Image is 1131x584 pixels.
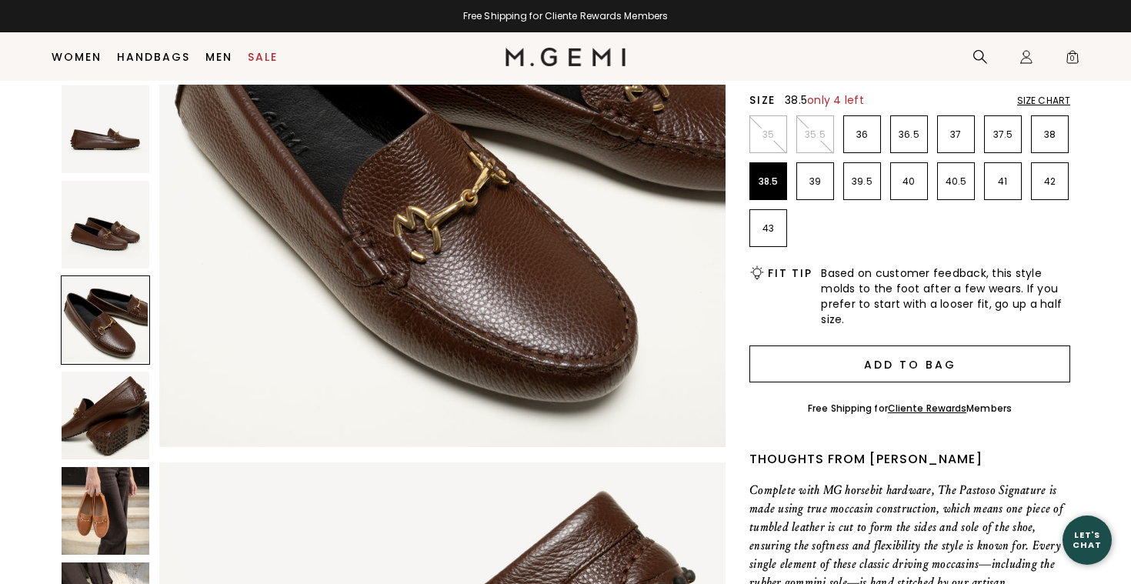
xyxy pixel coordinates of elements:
a: Sale [248,51,278,63]
a: Handbags [117,51,190,63]
span: only 4 left [807,92,864,108]
div: Size Chart [1017,95,1070,107]
div: Free Shipping for Members [808,402,1012,415]
p: 36 [844,128,880,141]
p: 43 [750,222,786,235]
div: Let's Chat [1063,530,1112,549]
p: 35 [750,128,786,141]
button: Add to Bag [749,345,1070,382]
img: M.Gemi [505,48,626,66]
p: 40 [891,175,927,188]
span: Based on customer feedback, this style molds to the foot after a few wears. If you prefer to star... [821,265,1070,327]
img: The Pastoso Signature [62,181,149,269]
a: Cliente Rewards [888,402,967,415]
h2: Fit Tip [768,267,812,279]
p: 40.5 [938,175,974,188]
p: 39.5 [844,175,880,188]
p: 35.5 [797,128,833,141]
p: 42 [1032,175,1068,188]
img: The Pastoso Signature [62,372,149,459]
span: 38.5 [785,92,864,108]
p: 39 [797,175,833,188]
span: 0 [1065,52,1080,68]
a: Women [52,51,102,63]
h2: Size [749,94,776,106]
div: Thoughts from [PERSON_NAME] [749,450,1070,469]
p: 38 [1032,128,1068,141]
p: 38.5 [750,175,786,188]
a: Men [205,51,232,63]
p: 36.5 [891,128,927,141]
img: The Pastoso Signature [62,467,149,555]
p: 41 [985,175,1021,188]
img: The Pastoso Signature [62,85,149,173]
p: 37 [938,128,974,141]
p: 37.5 [985,128,1021,141]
